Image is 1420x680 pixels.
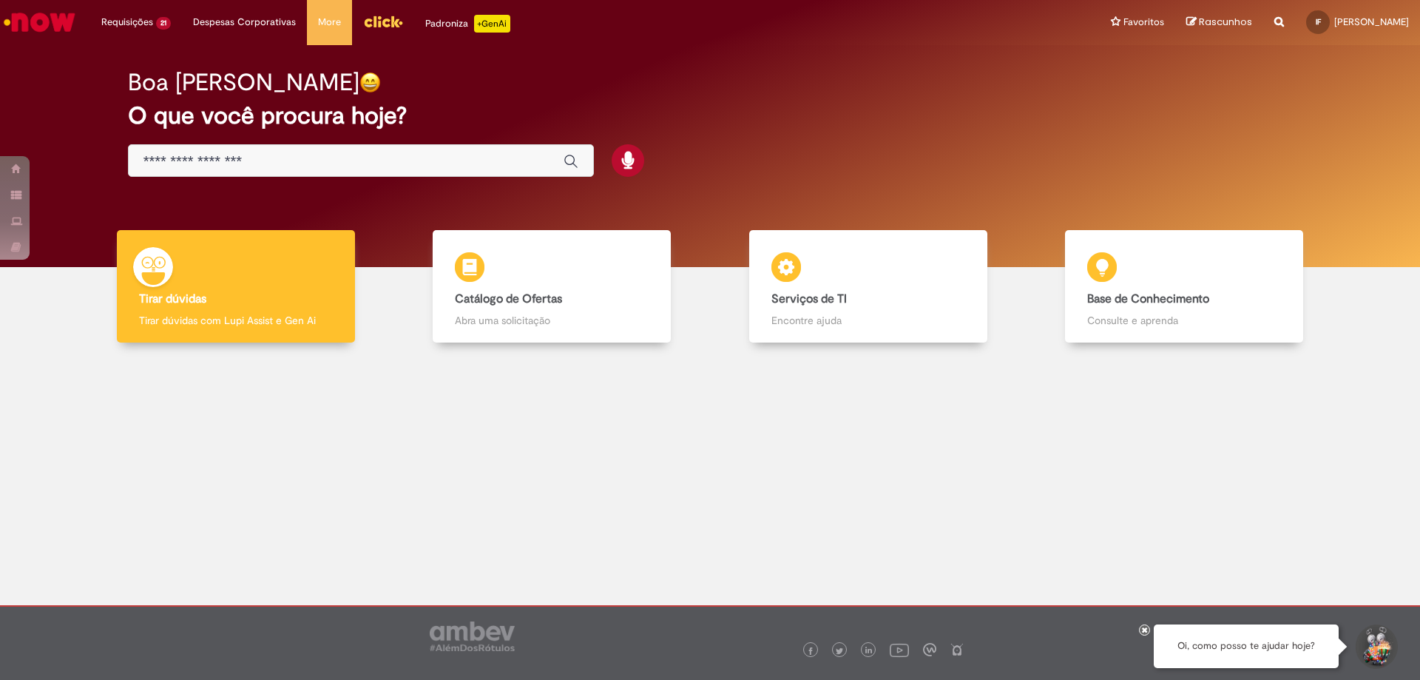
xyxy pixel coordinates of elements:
img: logo_footer_workplace.png [923,643,936,656]
span: Favoritos [1123,15,1164,30]
span: IF [1316,17,1321,27]
img: ServiceNow [1,7,78,37]
div: Oi, como posso te ajudar hoje? [1154,625,1339,668]
img: logo_footer_facebook.png [807,647,814,655]
p: Encontre ajuda [771,313,965,328]
img: logo_footer_naosei.png [950,643,964,656]
img: click_logo_yellow_360x200.png [363,10,403,33]
a: Tirar dúvidas Tirar dúvidas com Lupi Assist e Gen Ai [78,230,394,343]
span: Despesas Corporativas [193,15,296,30]
a: Serviços de TI Encontre ajuda [710,230,1027,343]
a: Rascunhos [1186,16,1252,30]
img: happy-face.png [359,72,381,93]
h2: O que você procura hoje? [128,103,1293,129]
div: Padroniza [425,15,510,33]
a: Base de Conhecimento Consulte e aprenda [1027,230,1343,343]
span: 21 [156,17,171,30]
img: logo_footer_youtube.png [890,640,909,659]
img: logo_footer_twitter.png [836,647,843,655]
span: Requisições [101,15,153,30]
span: [PERSON_NAME] [1334,16,1409,28]
span: Rascunhos [1199,15,1252,29]
b: Tirar dúvidas [139,292,206,306]
b: Base de Conhecimento [1087,292,1209,306]
a: Catálogo de Ofertas Abra uma solicitação [394,230,711,343]
p: Tirar dúvidas com Lupi Assist e Gen Ai [139,313,333,328]
img: logo_footer_ambev_rotulo_gray.png [430,622,515,651]
b: Catálogo de Ofertas [455,292,562,306]
h2: Boa [PERSON_NAME] [128,70,359,95]
b: Serviços de TI [771,292,847,306]
p: +GenAi [474,15,510,33]
span: More [318,15,341,30]
p: Abra uma solicitação [455,313,649,328]
img: logo_footer_linkedin.png [865,647,873,656]
p: Consulte e aprenda [1087,313,1281,328]
button: Iniciar Conversa de Suporte [1353,625,1398,669]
